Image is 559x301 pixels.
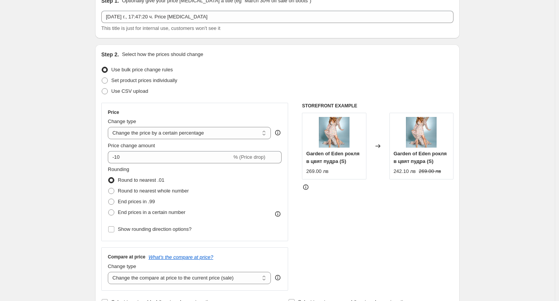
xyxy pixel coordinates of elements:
h2: Step 2. [101,51,119,58]
span: Set product prices individually [111,77,177,83]
span: End prices in .99 [118,199,155,204]
div: 242.10 лв [394,168,416,175]
span: Garden of Eden рокля в цвят пудра (S) [394,151,447,164]
span: Change type [108,118,136,124]
span: Use CSV upload [111,88,148,94]
p: Select how the prices should change [122,51,203,58]
h3: Price [108,109,119,115]
span: Price change amount [108,143,155,148]
span: Show rounding direction options? [118,226,191,232]
span: Use bulk price change rules [111,67,173,72]
img: garden-of-eden-rokla-v-cvat-pudra-66d576b6d4502_1920x1920_72baf077-c8a5-48c7-90be-c5e87cf359b4_80... [406,117,437,148]
span: End prices in a certain number [118,209,185,215]
span: Rounding [108,166,129,172]
span: % (Price drop) [233,154,265,160]
div: help [274,129,282,137]
h6: STOREFRONT EXAMPLE [302,103,453,109]
div: 269.00 лв [306,168,328,175]
h3: Compare at price [108,254,145,260]
button: What's the compare at price? [148,254,213,260]
span: Round to nearest .01 [118,177,164,183]
span: Round to nearest whole number [118,188,189,194]
img: garden-of-eden-rokla-v-cvat-pudra-66d576b6d4502_1920x1920_72baf077-c8a5-48c7-90be-c5e87cf359b4_80... [319,117,350,148]
input: -15 [108,151,232,163]
span: Change type [108,263,136,269]
span: Garden of Eden рокля в цвят пудра (S) [306,151,359,164]
span: This title is just for internal use, customers won't see it [101,25,220,31]
div: help [274,274,282,281]
input: 30% off holiday sale [101,11,453,23]
strike: 269.00 лв [419,168,441,175]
